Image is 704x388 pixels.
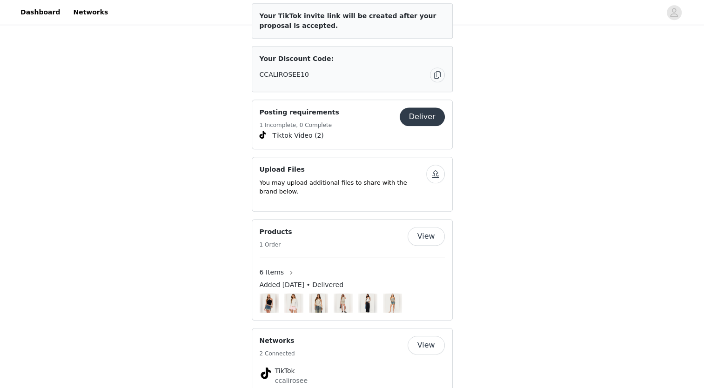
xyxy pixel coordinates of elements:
button: View [408,336,445,355]
div: Products [252,219,453,321]
img: Beaded Sequin Asymmetric Halter Top [312,294,324,313]
span: Your Discount Code: [260,54,334,64]
img: Karah Belt Low Rise Jeans [361,294,374,313]
h4: TikTok [275,366,429,376]
h5: 1 Order [260,241,292,249]
span: Added [DATE] • Delivered [260,280,344,290]
span: CCALIROSEE10 [260,70,309,80]
img: Image Background Blur [309,291,328,315]
img: Semi Sheer Long Sleeve Top [287,294,300,313]
div: avatar [670,5,678,20]
span: 6 Items [260,268,284,277]
img: Image Background Blur [284,291,303,315]
h4: Products [260,227,292,237]
h4: Upload Files [260,165,426,174]
p: ccalirosee [275,376,429,386]
p: You may upload additional files to share with the brand below. [260,178,426,196]
h4: Posting requirements [260,107,339,117]
a: Networks [67,2,114,23]
img: Image Background Blur [383,291,402,315]
img: Hollis Knit Halter Top [262,294,275,313]
button: View [408,227,445,246]
span: Your TikTok invite link will be created after your proposal is accepted. [260,12,436,29]
h5: 2 Connected [260,349,295,358]
a: Dashboard [15,2,66,23]
img: Mixed Buttons Denim Mini Skort [386,294,398,313]
div: Posting requirements [252,100,453,149]
img: Brena Striped Mini Skort [336,294,349,313]
h5: 1 Incomplete, 0 Complete [260,121,339,129]
span: Tiktok Video (2) [273,131,324,140]
img: Image Background Blur [334,291,353,315]
img: Image Background Blur [358,291,377,315]
h4: Networks [260,336,295,346]
img: Image Background Blur [260,291,279,315]
button: Deliver [400,107,445,126]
